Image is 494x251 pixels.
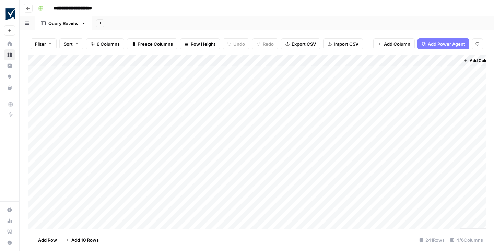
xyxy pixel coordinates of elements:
[64,40,73,47] span: Sort
[417,38,469,49] button: Add Power Agent
[59,38,83,49] button: Sort
[373,38,415,49] button: Add Column
[323,38,363,49] button: Import CSV
[292,40,316,47] span: Export CSV
[35,16,92,30] a: Query Review
[4,60,15,71] a: Insights
[86,38,124,49] button: 6 Columns
[180,38,220,49] button: Row Height
[281,38,320,49] button: Export CSV
[4,215,15,226] a: Usage
[428,40,465,47] span: Add Power Agent
[233,40,245,47] span: Undo
[31,38,57,49] button: Filter
[470,58,494,64] span: Add Column
[334,40,358,47] span: Import CSV
[28,235,61,246] button: Add Row
[4,38,15,49] a: Home
[4,5,15,23] button: Workspace: Smartsheet
[223,38,249,49] button: Undo
[416,235,447,246] div: 241 Rows
[97,40,120,47] span: 6 Columns
[61,235,103,246] button: Add 10 Rows
[252,38,278,49] button: Redo
[4,82,15,93] a: Your Data
[447,235,486,246] div: 4/6 Columns
[4,237,15,248] button: Help + Support
[35,40,46,47] span: Filter
[38,237,57,243] span: Add Row
[4,49,15,60] a: Browse
[4,71,15,82] a: Opportunities
[384,40,410,47] span: Add Column
[4,204,15,215] a: Settings
[138,40,173,47] span: Freeze Columns
[127,38,177,49] button: Freeze Columns
[4,226,15,237] a: Learning Hub
[48,20,79,27] div: Query Review
[71,237,99,243] span: Add 10 Rows
[4,8,16,20] img: Smartsheet Logo
[263,40,274,47] span: Redo
[191,40,215,47] span: Row Height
